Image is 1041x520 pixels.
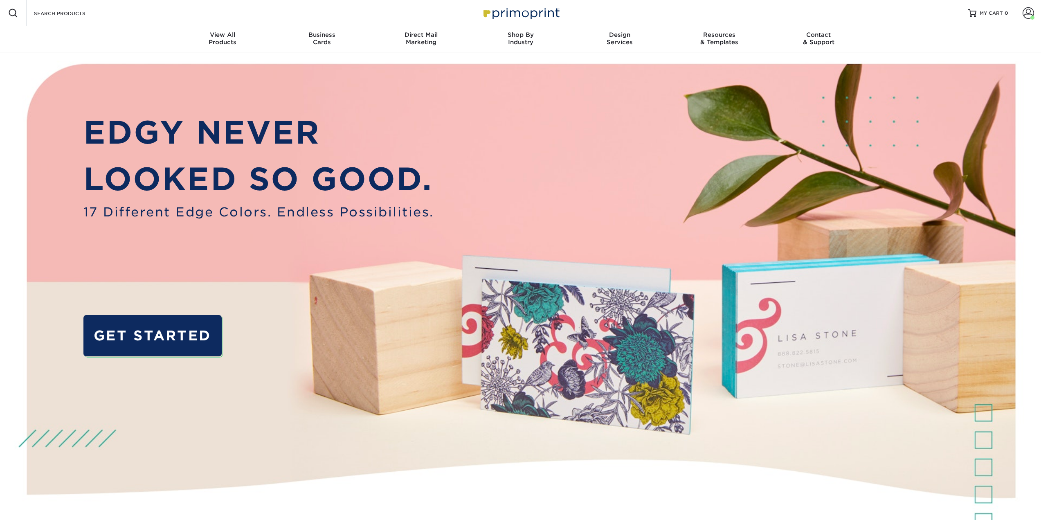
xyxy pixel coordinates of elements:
span: 17 Different Edge Colors. Endless Possibilities. [83,203,434,222]
div: & Templates [670,31,769,46]
span: MY CART [980,10,1003,17]
div: Marketing [371,31,471,46]
span: 0 [1005,10,1008,16]
span: Direct Mail [371,31,471,38]
span: Business [272,31,371,38]
p: LOOKED SO GOOD. [83,156,434,203]
p: EDGY NEVER [83,109,434,156]
a: DesignServices [570,26,670,52]
a: GET STARTED [83,315,222,356]
a: Shop ByIndustry [471,26,570,52]
a: View AllProducts [173,26,272,52]
a: BusinessCards [272,26,371,52]
a: Resources& Templates [670,26,769,52]
a: Direct MailMarketing [371,26,471,52]
input: SEARCH PRODUCTS..... [33,8,113,18]
div: & Support [769,31,868,46]
div: Cards [272,31,371,46]
div: Industry [471,31,570,46]
div: Products [173,31,272,46]
span: Contact [769,31,868,38]
span: Resources [670,31,769,38]
div: Services [570,31,670,46]
a: Contact& Support [769,26,868,52]
span: Design [570,31,670,38]
img: Primoprint [480,4,562,22]
span: Shop By [471,31,570,38]
span: View All [173,31,272,38]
